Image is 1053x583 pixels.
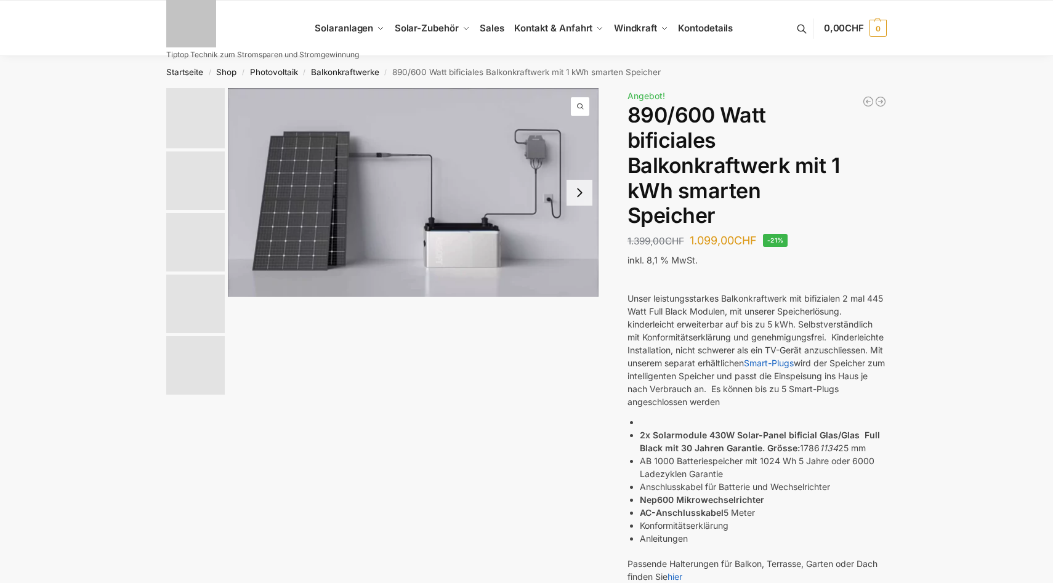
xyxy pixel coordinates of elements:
a: hier [668,571,682,582]
p: Passende Halterungen für Balkon, Terrasse, Garten oder Dach finden Sie [627,557,887,583]
span: / [203,68,216,78]
a: Startseite [166,67,203,77]
img: ASE 1000 Batteriespeicher [166,88,225,148]
button: Next slide [567,180,592,206]
span: CHF [734,234,757,247]
span: Sales [480,22,504,34]
span: Solar-Zubehör [395,22,459,34]
a: Smart-Plugs [744,358,794,368]
a: Windkraft [609,1,674,56]
a: Kontakt & Anfahrt [509,1,609,56]
span: Angebot! [627,90,665,101]
span: / [236,68,249,78]
strong: AC-Anschlusskabel [640,507,724,518]
li: AB 1000 Batteriespeicher mit 1024 Wh 5 Jahre oder 6000 Ladezyklen Garantie [640,454,887,480]
img: ASE 1000 Batteriespeicher [228,88,599,297]
span: CHF [845,22,864,34]
span: Windkraft [614,22,657,34]
span: / [298,68,311,78]
li: 5 Meter [640,506,887,519]
li: Anschlusskabel für Batterie und Wechselrichter [640,480,887,493]
img: nep-microwechselrichter-600w [166,336,225,395]
h1: 890/600 Watt bificiales Balkonkraftwerk mit 1 kWh smarten Speicher [627,103,887,228]
bdi: 1.099,00 [690,234,757,247]
span: Kontakt & Anfahrt [514,22,592,34]
a: Solar-Zubehör [390,1,475,56]
a: WiFi Smart Plug für unseren Plug & Play Batteriespeicher [874,95,887,108]
span: CHF [665,235,684,247]
strong: Nep600 Mikrowechselrichter [640,494,764,505]
img: Bificial 30 % mehr Leistung [166,213,225,271]
span: 0,00 [824,22,864,34]
a: Kontodetails [673,1,738,56]
a: Sales [475,1,509,56]
span: / [379,68,392,78]
em: 1134 [820,443,838,453]
span: Kontodetails [678,22,733,34]
img: 1 (3) [166,275,225,333]
bdi: 1.399,00 [627,235,684,247]
span: 0 [869,20,887,37]
a: Mega XXL 1780 Watt Steckerkraftwerk Genehmigungsfrei. [862,95,874,108]
span: inkl. 8,1 % MwSt. [627,255,698,265]
p: Unser leistungsstarkes Balkonkraftwerk mit bifizialen 2 mal 445 Watt Full Black Modulen, mit unse... [627,292,887,408]
a: Balkonkraftwerke [311,67,379,77]
img: 860w-mi-1kwh-speicher [166,151,225,210]
a: 0,00CHF 0 [824,10,887,47]
a: ASE 1000 Batteriespeicher1 3 scaled [228,88,599,297]
p: Tiptop Technik zum Stromsparen und Stromgewinnung [166,51,359,58]
strong: 2x Solarmodule 430W Solar-Panel bificial Glas/Glas Full Black mit 30 Jahren Garantie. Grösse: [640,430,880,453]
a: Photovoltaik [250,67,298,77]
a: Shop [216,67,236,77]
nav: Breadcrumb [145,56,909,88]
span: 1786 25 mm [800,443,866,453]
span: -21% [763,234,788,247]
li: Anleitungen [640,532,887,545]
li: Konformitätserklärung [640,519,887,532]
